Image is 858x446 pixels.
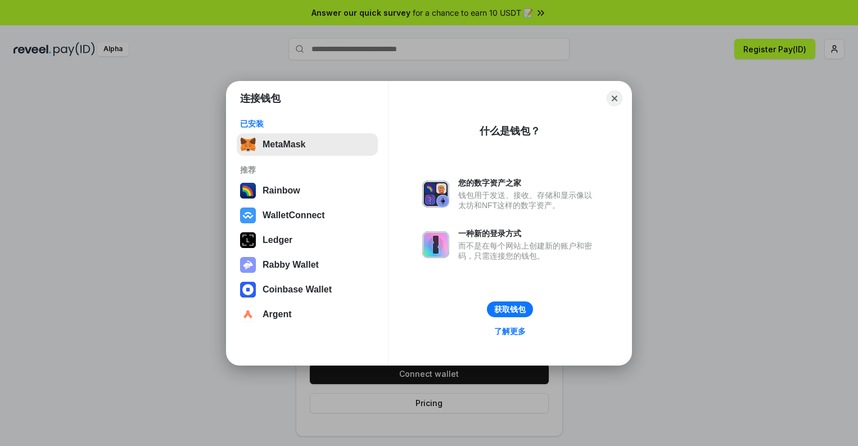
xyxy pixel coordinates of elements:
div: Rainbow [263,186,300,196]
button: Close [607,91,622,106]
h1: 连接钱包 [240,92,281,105]
div: 您的数字资产之家 [458,178,598,188]
div: 已安装 [240,119,374,129]
div: 钱包用于发送、接收、存储和显示像以太坊和NFT这样的数字资产。 [458,190,598,210]
button: Coinbase Wallet [237,278,378,301]
div: WalletConnect [263,210,325,220]
button: Argent [237,303,378,326]
img: svg+xml,%3Csvg%20xmlns%3D%22http%3A%2F%2Fwww.w3.org%2F2000%2Fsvg%22%20fill%3D%22none%22%20viewBox... [422,181,449,208]
img: svg+xml,%3Csvg%20fill%3D%22none%22%20height%3D%2233%22%20viewBox%3D%220%200%2035%2033%22%20width%... [240,137,256,152]
div: 推荐 [240,165,374,175]
img: svg+xml,%3Csvg%20width%3D%22120%22%20height%3D%22120%22%20viewBox%3D%220%200%20120%20120%22%20fil... [240,183,256,199]
div: Coinbase Wallet [263,285,332,295]
div: Ledger [263,235,292,245]
a: 了解更多 [487,324,532,339]
button: Ledger [237,229,378,251]
img: svg+xml,%3Csvg%20xmlns%3D%22http%3A%2F%2Fwww.w3.org%2F2000%2Fsvg%22%20width%3D%2228%22%20height%3... [240,232,256,248]
div: 而不是在每个网站上创建新的账户和密码，只需连接您的钱包。 [458,241,598,261]
div: 了解更多 [494,326,526,336]
div: Argent [263,309,292,319]
div: Rabby Wallet [263,260,319,270]
img: svg+xml,%3Csvg%20width%3D%2228%22%20height%3D%2228%22%20viewBox%3D%220%200%2028%2028%22%20fill%3D... [240,282,256,298]
button: Rabby Wallet [237,254,378,276]
button: MetaMask [237,133,378,156]
div: 一种新的登录方式 [458,228,598,238]
button: 获取钱包 [487,301,533,317]
button: WalletConnect [237,204,378,227]
img: svg+xml,%3Csvg%20xmlns%3D%22http%3A%2F%2Fwww.w3.org%2F2000%2Fsvg%22%20fill%3D%22none%22%20viewBox... [422,231,449,258]
img: svg+xml,%3Csvg%20xmlns%3D%22http%3A%2F%2Fwww.w3.org%2F2000%2Fsvg%22%20fill%3D%22none%22%20viewBox... [240,257,256,273]
img: svg+xml,%3Csvg%20width%3D%2228%22%20height%3D%2228%22%20viewBox%3D%220%200%2028%2028%22%20fill%3D... [240,307,256,322]
div: 获取钱包 [494,304,526,314]
div: MetaMask [263,139,305,150]
img: svg+xml,%3Csvg%20width%3D%2228%22%20height%3D%2228%22%20viewBox%3D%220%200%2028%2028%22%20fill%3D... [240,208,256,223]
button: Rainbow [237,179,378,202]
div: 什么是钱包？ [480,124,540,138]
